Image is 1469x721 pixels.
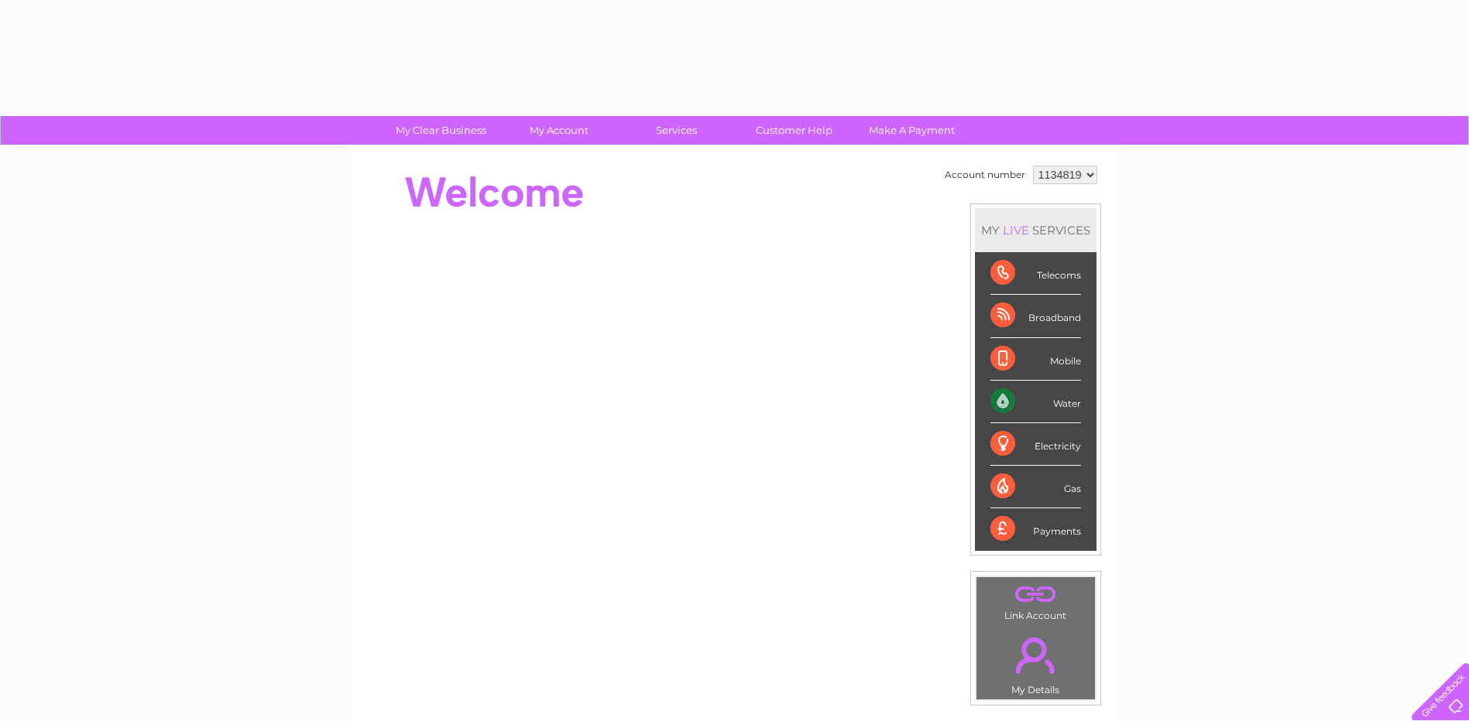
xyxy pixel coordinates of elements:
[1000,223,1032,237] div: LIVE
[990,466,1081,508] div: Gas
[980,581,1091,608] a: .
[980,628,1091,682] a: .
[990,423,1081,466] div: Electricity
[990,381,1081,423] div: Water
[990,508,1081,550] div: Payments
[975,208,1097,252] div: MY SERVICES
[976,576,1096,625] td: Link Account
[990,252,1081,295] div: Telecoms
[377,116,505,145] a: My Clear Business
[730,116,858,145] a: Customer Help
[976,624,1096,700] td: My Details
[495,116,623,145] a: My Account
[848,116,976,145] a: Make A Payment
[941,162,1029,188] td: Account number
[613,116,740,145] a: Services
[990,295,1081,337] div: Broadband
[990,338,1081,381] div: Mobile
